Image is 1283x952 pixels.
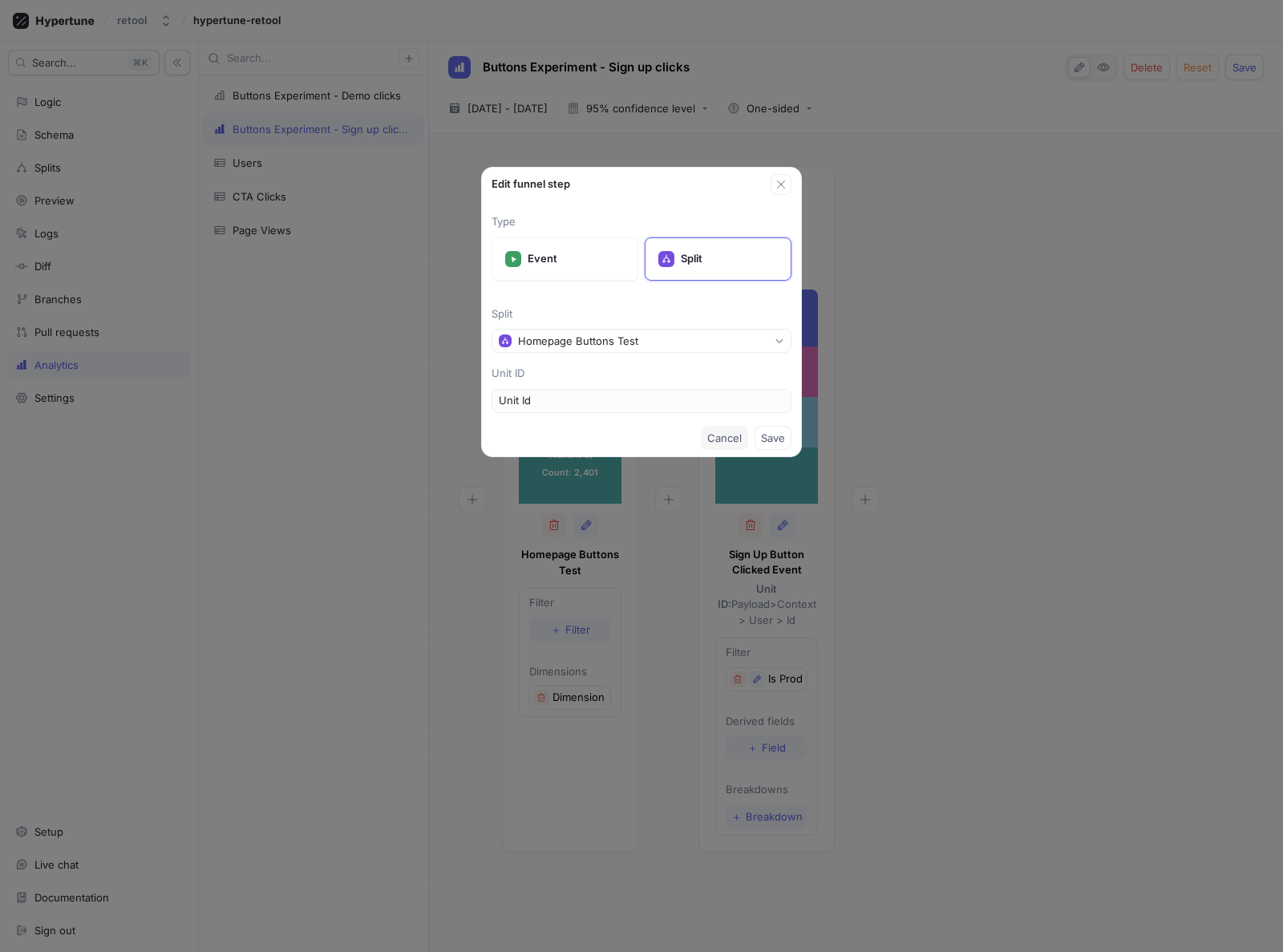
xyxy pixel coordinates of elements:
span: Cancel [707,433,742,443]
button: Unit Id [492,389,791,413]
div: Homepage Buttons Test [518,334,638,348]
span: Save [761,433,785,443]
p: Split [681,251,778,267]
button: Save [755,426,791,450]
div: Edit funnel step [492,176,771,192]
p: Split [492,306,791,322]
div: Unit Id [499,394,531,407]
button: Homepage Buttons Test [492,329,791,353]
button: Cancel [701,426,748,450]
p: Unit ID [492,366,791,382]
p: Type [492,214,791,230]
p: Event [528,251,625,267]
